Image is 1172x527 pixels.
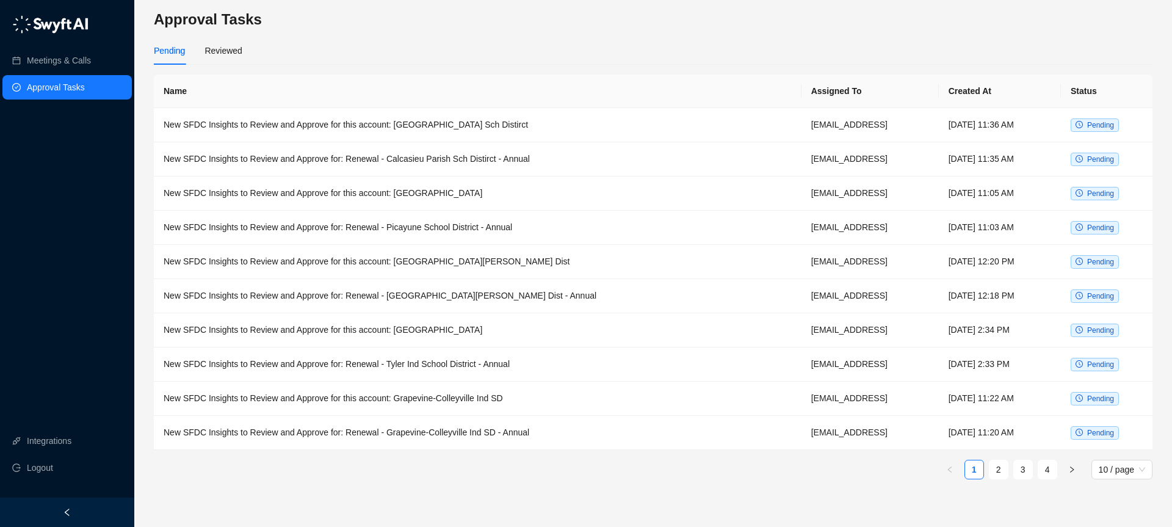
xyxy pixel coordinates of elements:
td: New SFDC Insights to Review and Approve for: Renewal - Tyler Ind School District - Annual [154,347,801,382]
td: [EMAIL_ADDRESS] [801,211,939,245]
td: [EMAIL_ADDRESS] [801,142,939,176]
span: clock-circle [1076,121,1083,128]
button: right [1062,460,1082,479]
a: 3 [1014,460,1032,479]
th: Assigned To [801,75,939,108]
span: clock-circle [1076,429,1083,436]
td: [DATE] 12:18 PM [939,279,1061,313]
td: [DATE] 11:22 AM [939,382,1061,416]
span: clock-circle [1076,224,1083,231]
td: [EMAIL_ADDRESS] [801,245,939,279]
td: [DATE] 11:35 AM [939,142,1061,176]
span: Pending [1087,189,1114,198]
td: [EMAIL_ADDRESS] [801,279,939,313]
th: Status [1061,75,1152,108]
td: New SFDC Insights to Review and Approve for: Renewal - Grapevine-Colleyville Ind SD - Annual [154,416,801,450]
li: 4 [1038,460,1057,479]
span: Pending [1087,326,1114,335]
span: left [946,466,953,473]
div: Pending [154,44,185,57]
a: Meetings & Calls [27,48,91,73]
span: Pending [1087,429,1114,437]
div: Reviewed [204,44,242,57]
span: right [1068,466,1076,473]
span: logout [12,463,21,472]
span: Pending [1087,224,1114,232]
span: Pending [1087,394,1114,403]
a: 1 [965,460,983,479]
td: New SFDC Insights to Review and Approve for this account: [GEOGRAPHIC_DATA][PERSON_NAME] Dist [154,245,801,279]
span: Pending [1087,155,1114,164]
li: 2 [989,460,1008,479]
td: [EMAIL_ADDRESS] [801,313,939,347]
img: logo-05li4sbe.png [12,15,89,34]
span: Pending [1087,292,1114,300]
td: [DATE] 11:36 AM [939,108,1061,142]
td: [DATE] 11:20 AM [939,416,1061,450]
td: [DATE] 11:03 AM [939,211,1061,245]
span: left [63,508,71,517]
td: [EMAIL_ADDRESS] [801,382,939,416]
a: Integrations [27,429,71,453]
td: New SFDC Insights to Review and Approve for this account: Grapevine-Colleyville Ind SD [154,382,801,416]
span: clock-circle [1076,258,1083,265]
span: clock-circle [1076,292,1083,299]
div: Page Size [1091,460,1152,479]
h3: Approval Tasks [154,10,1152,29]
td: [EMAIL_ADDRESS] [801,176,939,211]
th: Name [154,75,801,108]
th: Created At [939,75,1061,108]
td: [EMAIL_ADDRESS] [801,347,939,382]
td: [EMAIL_ADDRESS] [801,108,939,142]
span: 10 / page [1099,460,1145,479]
span: clock-circle [1076,360,1083,368]
td: [DATE] 2:34 PM [939,313,1061,347]
td: [DATE] 12:20 PM [939,245,1061,279]
td: New SFDC Insights to Review and Approve for: Renewal - Calcasieu Parish Sch Distirct - Annual [154,142,801,176]
td: [DATE] 2:33 PM [939,347,1061,382]
a: 4 [1038,460,1057,479]
button: left [940,460,960,479]
span: Pending [1087,258,1114,266]
span: Logout [27,456,53,480]
td: New SFDC Insights to Review and Approve for: Renewal - [GEOGRAPHIC_DATA][PERSON_NAME] Dist - Annual [154,279,801,313]
td: New SFDC Insights to Review and Approve for this account: [GEOGRAPHIC_DATA] Sch Distirct [154,108,801,142]
td: New SFDC Insights to Review and Approve for this account: [GEOGRAPHIC_DATA] [154,313,801,347]
li: Next Page [1062,460,1082,479]
li: Previous Page [940,460,960,479]
a: 2 [989,460,1008,479]
span: clock-circle [1076,189,1083,197]
td: New SFDC Insights to Review and Approve for this account: [GEOGRAPHIC_DATA] [154,176,801,211]
a: Approval Tasks [27,75,85,100]
span: Pending [1087,121,1114,129]
td: New SFDC Insights to Review and Approve for: Renewal - Picayune School District - Annual [154,211,801,245]
td: [EMAIL_ADDRESS] [801,416,939,450]
span: clock-circle [1076,326,1083,333]
span: clock-circle [1076,394,1083,402]
span: Pending [1087,360,1114,369]
span: clock-circle [1076,155,1083,162]
td: [DATE] 11:05 AM [939,176,1061,211]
